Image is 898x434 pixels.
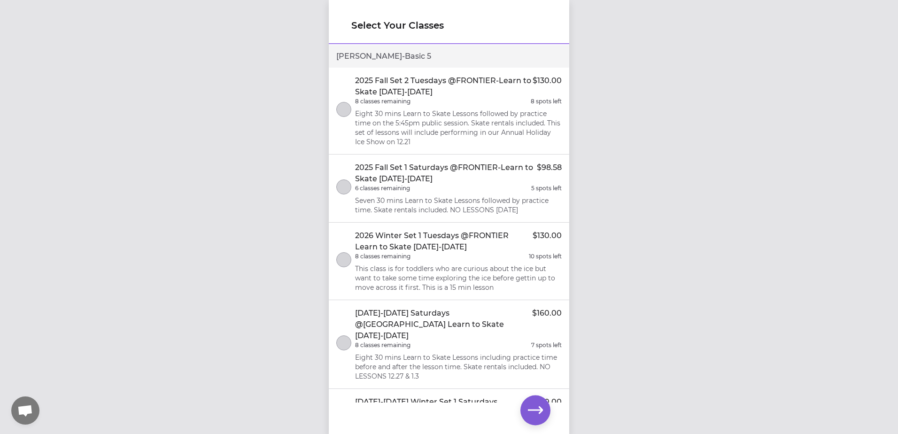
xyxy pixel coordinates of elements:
div: [PERSON_NAME] - Basic 5 [329,45,569,68]
p: 8 classes remaining [355,341,410,349]
p: $160.00 [532,308,562,341]
p: Eight 30 mins Learn to Skate Lessons including practice time before and after the lesson time. Sk... [355,353,562,381]
p: Eight 30 mins Learn to Skate Lessons followed by practice time on the 5:45pm public session. Skat... [355,109,562,147]
p: 2026 Winter Set 1 Tuesdays @FRONTIER Learn to Skate [DATE]-[DATE] [355,230,533,253]
p: This class is for toddlers who are curious about the ice but want to take some time exploring the... [355,264,562,292]
h1: Select Your Classes [351,19,547,32]
p: [DATE]-[DATE] Winter Set 1 Saturdays @CDAonICE Learn to Skate [DATE]-[DATE] [355,396,532,419]
button: select class [336,102,351,117]
p: [DATE]-[DATE] Saturdays @[GEOGRAPHIC_DATA] Learn to Skate [DATE]-[DATE] [355,308,532,341]
p: 2025 Fall Set 1 Saturdays @FRONTIER-Learn to Skate [DATE]-[DATE] [355,162,537,185]
div: Open chat [11,396,39,425]
button: select class [336,179,351,194]
p: 7 spots left [531,341,562,349]
p: 6 classes remaining [355,185,410,192]
p: $130.00 [533,75,562,98]
p: 8 classes remaining [355,253,410,260]
p: 8 spots left [531,98,562,105]
p: 10 spots left [529,253,562,260]
p: 2025 Fall Set 2 Tuesdays @FRONTIER-Learn to Skate [DATE]-[DATE] [355,75,533,98]
p: 5 spots left [531,185,562,192]
button: select class [336,335,351,350]
button: select class [336,252,351,267]
p: $98.58 [537,162,562,185]
p: $140.00 [532,396,562,419]
p: Seven 30 mins Learn to Skate Lessons followed by practice time. Skate rentals included. NO LESSON... [355,196,562,215]
p: $130.00 [533,230,562,253]
p: 8 classes remaining [355,98,410,105]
